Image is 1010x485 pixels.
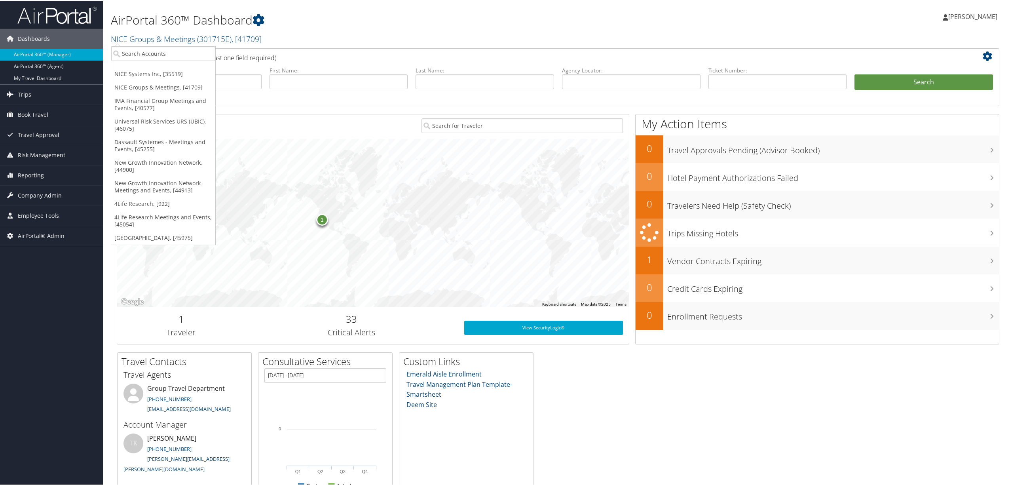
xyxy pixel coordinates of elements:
a: 0Hotel Payment Authorizations Failed [636,162,999,190]
h3: Account Manager [123,418,245,430]
img: Google [119,296,145,306]
a: [PERSON_NAME][EMAIL_ADDRESS][PERSON_NAME][DOMAIN_NAME] [123,455,230,472]
a: Emerald Aisle Enrollment [406,369,482,378]
a: [GEOGRAPHIC_DATA], [45975] [111,230,215,244]
h2: 1 [123,312,239,325]
label: Ticket Number: [708,66,847,74]
a: 4Life Research Meetings and Events, [45054] [111,210,215,230]
h2: 0 [636,196,663,210]
a: 0Enrollment Requests [636,301,999,329]
h3: Critical Alerts [251,326,452,337]
h3: Trips Missing Hotels [667,223,999,238]
h3: Traveler [123,326,239,337]
span: Reporting [18,165,44,184]
input: Search Accounts [111,46,215,60]
a: [EMAIL_ADDRESS][DOMAIN_NAME] [147,405,231,412]
h1: My Action Items [636,115,999,131]
text: Q1 [295,468,301,473]
button: Search [854,74,993,89]
a: [PERSON_NAME] [943,4,1005,28]
span: Company Admin [18,185,62,205]
span: Book Travel [18,104,48,124]
span: Trips [18,84,31,104]
a: NICE Systems Inc, [35519] [111,67,215,80]
h2: 0 [636,280,663,293]
h3: Enrollment Requests [667,306,999,321]
a: View SecurityLogic® [464,320,623,334]
a: Open this area in Google Maps (opens a new window) [119,296,145,306]
a: New Growth Innovation Network Meetings and Events, [44913] [111,176,215,196]
span: Map data ©2025 [581,301,611,306]
h2: Consultative Services [262,354,392,367]
tspan: 0 [279,426,281,430]
span: (at least one field required) [201,53,276,61]
text: Q4 [362,468,368,473]
li: Group Travel Department [120,383,249,415]
a: 0Credit Cards Expiring [636,274,999,301]
a: 4Life Research, [922] [111,196,215,210]
span: Travel Approval [18,124,59,144]
label: Agency Locator: [562,66,701,74]
a: 1Vendor Contracts Expiring [636,246,999,274]
h3: Travelers Need Help (Safety Check) [667,196,999,211]
span: [PERSON_NAME] [948,11,997,20]
label: First Name: [270,66,408,74]
a: NICE Groups & Meetings [111,33,262,44]
a: IMA Financial Group Meetings and Events, [40577] [111,93,215,114]
h3: Hotel Payment Authorizations Failed [667,168,999,183]
span: ( 301715E ) [197,33,232,44]
h2: 33 [251,312,452,325]
a: [PHONE_NUMBER] [147,395,192,402]
h2: 0 [636,169,663,182]
a: New Growth Innovation Network, [44900] [111,155,215,176]
text: Q2 [317,468,323,473]
span: Employee Tools [18,205,59,225]
a: Deem Site [406,399,437,408]
h1: AirPortal 360™ Dashboard [111,11,707,28]
div: 1 [316,213,328,224]
h2: 0 [636,308,663,321]
label: Last Name: [416,66,554,74]
a: Dassault Systemes - Meetings and Events, [45255] [111,135,215,155]
a: 0Travel Approvals Pending (Advisor Booked) [636,135,999,162]
span: Risk Management [18,145,65,164]
h3: Vendor Contracts Expiring [667,251,999,266]
a: NICE Groups & Meetings, [41709] [111,80,215,93]
a: Terms (opens in new tab) [615,301,627,306]
a: Universal Risk Services URS (UBIC), [46075] [111,114,215,135]
a: 0Travelers Need Help (Safety Check) [636,190,999,218]
span: , [ 41709 ] [232,33,262,44]
li: [PERSON_NAME] [120,433,249,475]
text: Q3 [340,468,346,473]
img: airportal-logo.png [17,5,97,24]
a: [PHONE_NUMBER] [147,445,192,452]
h3: Travel Approvals Pending (Advisor Booked) [667,140,999,155]
span: Dashboards [18,28,50,48]
a: Trips Missing Hotels [636,218,999,246]
h2: 0 [636,141,663,154]
h3: Travel Agents [123,369,245,380]
h3: Credit Cards Expiring [667,279,999,294]
input: Search for Traveler [421,118,623,132]
a: Travel Management Plan Template- Smartsheet [406,379,512,398]
div: TK [123,433,143,453]
button: Keyboard shortcuts [542,301,576,306]
h2: Travel Contacts [122,354,251,367]
h2: 1 [636,252,663,266]
span: AirPortal® Admin [18,225,65,245]
h2: Custom Links [403,354,533,367]
h2: Airtinerary Lookup [123,49,919,63]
